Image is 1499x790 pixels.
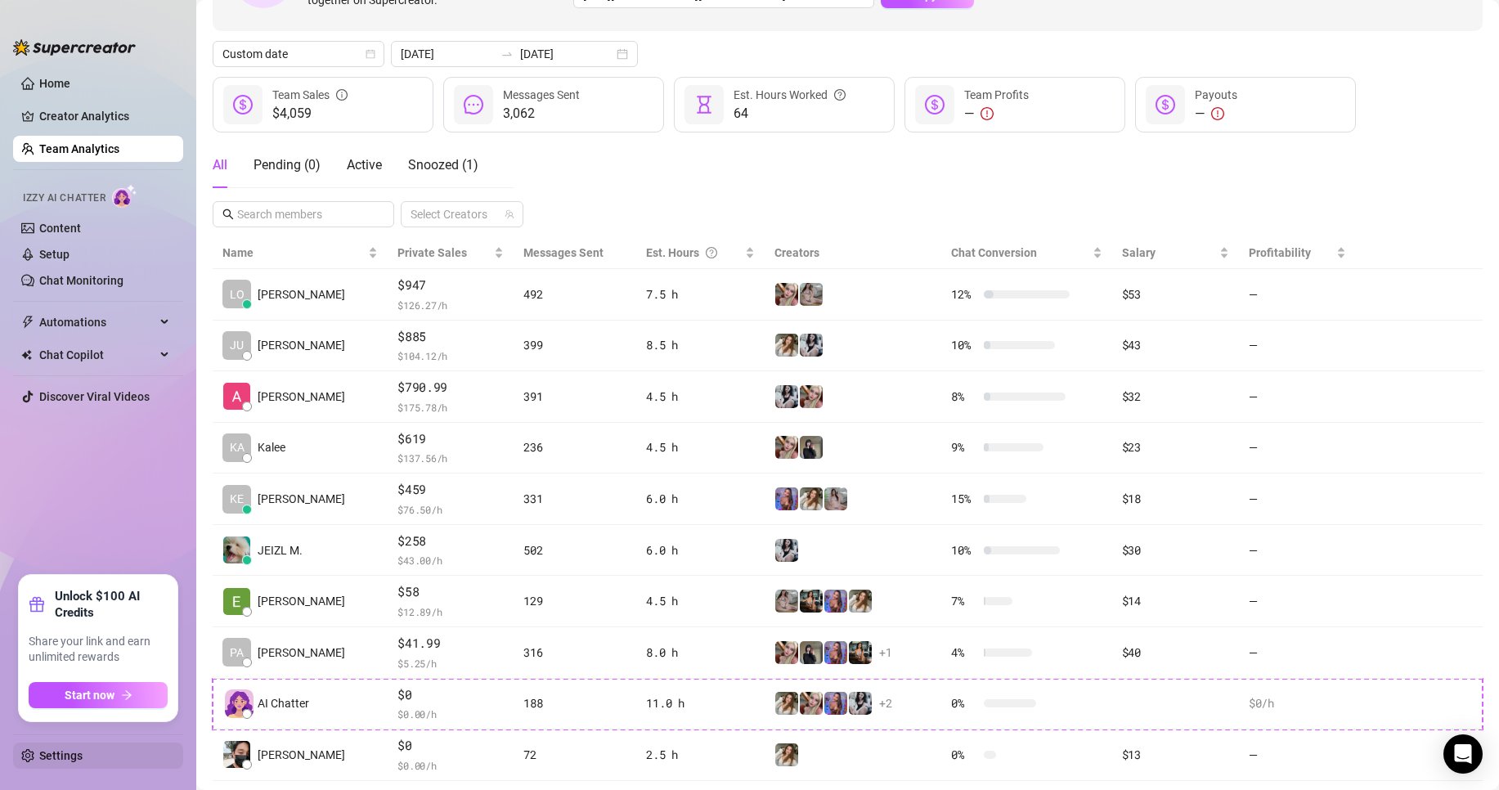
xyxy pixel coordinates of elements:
span: $947 [397,276,504,295]
div: 331 [523,490,626,508]
div: 2.5 h [646,746,754,764]
span: $ 12.89 /h [397,604,504,620]
img: Anna [775,283,798,306]
span: gift [29,596,45,613]
span: thunderbolt [21,316,34,329]
span: [PERSON_NAME] [258,490,345,508]
span: $ 104.12 /h [397,348,504,364]
td: — [1239,474,1356,525]
span: [PERSON_NAME] [258,746,345,764]
img: Paige [775,334,798,357]
div: $13 [1122,746,1229,764]
a: Team Analytics [39,142,119,155]
span: search [222,209,234,220]
img: Paige [775,743,798,766]
span: 7 % [951,592,977,610]
a: Discover Viral Videos [39,390,150,403]
div: 7.5 h [646,285,754,303]
span: Share your link and earn unlimited rewards [29,634,168,666]
div: $32 [1122,388,1229,406]
a: Setup [39,248,70,261]
img: Sadie [775,385,798,408]
span: JEIZL M. [258,541,303,559]
span: Kalee [258,438,285,456]
td: — [1239,627,1356,679]
a: Settings [39,749,83,762]
span: $ 137.56 /h [397,450,504,466]
span: 10 % [951,336,977,354]
span: 10 % [951,541,977,559]
span: calendar [366,49,375,59]
span: swap-right [500,47,514,61]
span: 0 % [951,694,977,712]
span: [PERSON_NAME] [258,388,345,406]
img: Anna [800,641,823,664]
div: Est. Hours Worked [734,86,846,104]
span: PA [230,644,244,662]
span: dollar-circle [233,95,253,114]
img: Sadie [775,539,798,562]
a: Content [39,222,81,235]
span: + 2 [879,694,892,712]
img: JEIZL MALLARI [223,536,250,563]
div: 492 [523,285,626,303]
div: $18 [1122,490,1229,508]
strong: Unlock $100 AI Credits [55,588,168,621]
span: Custom date [222,42,375,66]
span: $619 [397,429,504,449]
img: Ava [800,590,823,613]
img: Ava [824,590,847,613]
div: 4.5 h [646,592,754,610]
img: Ava [849,641,872,664]
div: — [964,104,1029,123]
td: — [1239,525,1356,577]
div: — [1195,104,1237,123]
span: $ 175.78 /h [397,399,504,415]
div: 6.0 h [646,490,754,508]
img: Alexicon Ortiag… [223,383,250,410]
span: 64 [734,104,846,123]
span: Team Profits [964,88,1029,101]
div: 502 [523,541,626,559]
span: question-circle [834,86,846,104]
span: Profitability [1249,246,1311,259]
span: [PERSON_NAME] [258,285,345,303]
span: $ 0.00 /h [397,706,504,722]
span: question-circle [706,244,717,262]
img: Ava [775,487,798,510]
td: — [1239,729,1356,781]
div: 11.0 h [646,694,754,712]
a: Chat Monitoring [39,274,123,287]
input: Start date [401,45,494,63]
span: $0 [397,736,504,756]
th: Creators [765,237,942,269]
span: exclamation-circle [981,107,994,120]
div: $43 [1122,336,1229,354]
span: $258 [397,532,504,551]
span: $4,059 [272,104,348,123]
span: arrow-right [121,689,132,701]
span: $790.99 [397,378,504,397]
span: $ 5.25 /h [397,655,504,671]
div: 4.5 h [646,388,754,406]
img: Ava [824,641,847,664]
span: dollar-circle [1156,95,1175,114]
div: 391 [523,388,626,406]
span: JU [230,336,244,354]
div: $23 [1122,438,1229,456]
div: Team Sales [272,86,348,104]
span: $41.99 [397,634,504,653]
span: $ 0.00 /h [397,757,504,774]
th: Name [213,237,388,269]
td: — [1239,321,1356,372]
div: 72 [523,746,626,764]
span: to [500,47,514,61]
a: Home [39,77,70,90]
span: Messages Sent [523,246,604,259]
div: 399 [523,336,626,354]
span: 9 % [951,438,977,456]
span: $0 [397,685,504,705]
img: Anna [800,692,823,715]
span: 15 % [951,490,977,508]
div: 8.0 h [646,644,754,662]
